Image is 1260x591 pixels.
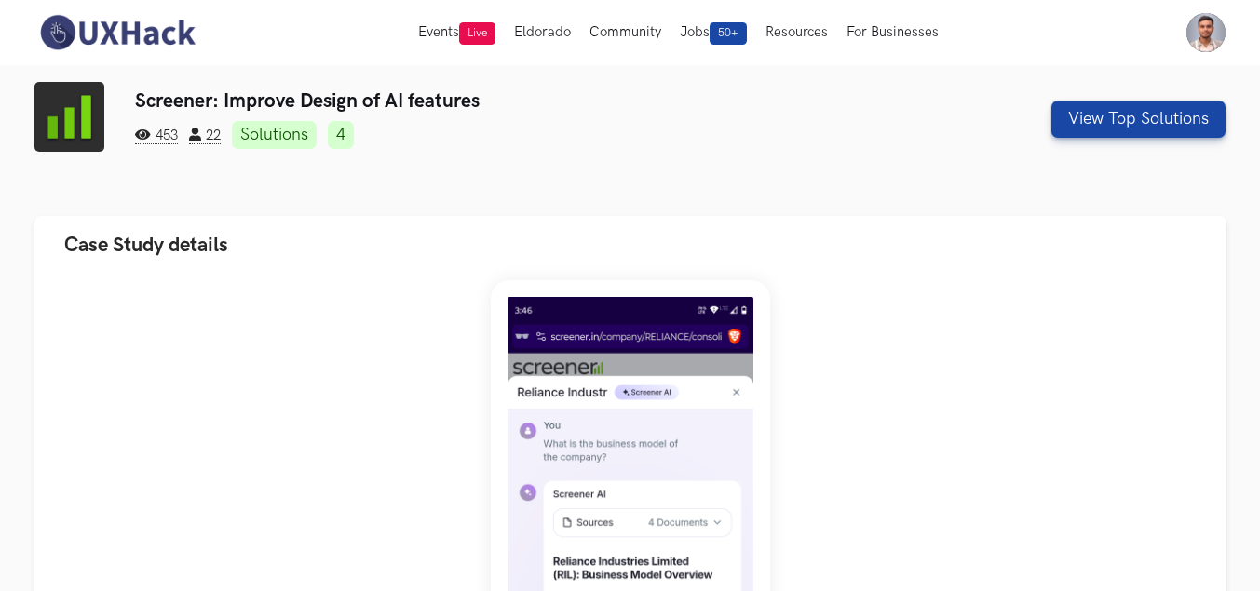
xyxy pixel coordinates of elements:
[64,233,228,258] span: Case Study details
[34,82,104,152] img: Screener logo
[710,22,747,45] span: 50+
[135,89,924,113] h3: Screener: Improve Design of AI features
[232,121,317,149] a: Solutions
[34,216,1226,275] button: Case Study details
[135,128,178,144] span: 453
[189,128,221,144] span: 22
[34,13,200,52] img: UXHack-logo.png
[1051,101,1226,138] button: View Top Solutions
[328,121,354,149] a: 4
[459,22,495,45] span: Live
[1186,13,1226,52] img: Your profile pic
